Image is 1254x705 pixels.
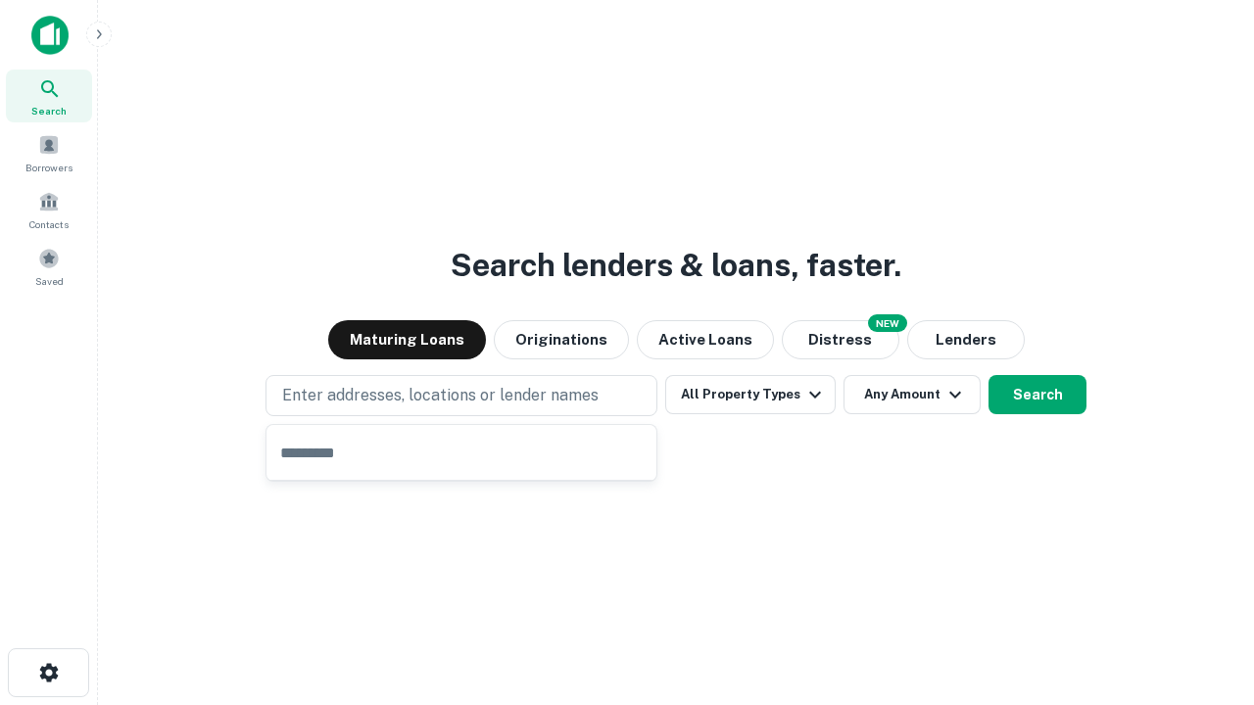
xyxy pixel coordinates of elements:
span: Search [31,103,67,118]
p: Enter addresses, locations or lender names [282,384,599,407]
div: NEW [868,314,907,332]
h3: Search lenders & loans, faster. [451,242,901,289]
span: Borrowers [25,160,72,175]
button: Lenders [907,320,1025,359]
a: Contacts [6,183,92,236]
span: Saved [35,273,64,289]
button: Search distressed loans with lien and other non-mortgage details. [782,320,899,359]
button: Enter addresses, locations or lender names [265,375,657,416]
a: Saved [6,240,92,293]
a: Search [6,70,92,122]
button: Originations [494,320,629,359]
a: Borrowers [6,126,92,179]
img: capitalize-icon.png [31,16,69,55]
button: Active Loans [637,320,774,359]
button: Search [989,375,1086,414]
button: Maturing Loans [328,320,486,359]
button: Any Amount [844,375,981,414]
button: All Property Types [665,375,836,414]
iframe: Chat Widget [1156,548,1254,642]
span: Contacts [29,216,69,232]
